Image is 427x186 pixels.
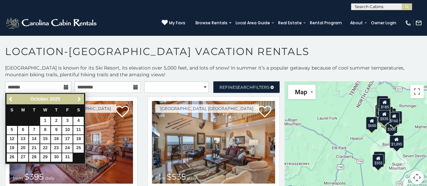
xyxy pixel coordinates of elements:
img: phone-regular-white.png [405,20,411,26]
span: Saturday [77,108,80,112]
a: Add to favorites [258,105,271,119]
a: Owner Login [368,18,400,28]
a: Browse Rentals [192,18,231,28]
span: My Favs [169,20,185,26]
a: 17 [62,135,73,143]
div: $425 [376,104,387,117]
img: White-1-2.png [5,16,99,30]
div: $225 [374,152,385,164]
span: Thursday [55,108,58,112]
span: Refine Filters [219,85,269,90]
a: 28 [29,153,39,162]
a: 27 [18,153,28,162]
a: 6 [18,126,28,134]
span: Map [295,88,307,96]
div: $355 [373,154,384,167]
span: from [155,176,165,181]
div: $650 [366,117,377,130]
a: Southern Star Lodge from $535 daily [152,101,275,184]
span: Wednesday [43,108,47,112]
a: My Favs [162,20,185,26]
a: 23 [51,144,61,153]
a: 19 [7,144,17,153]
a: 2 [51,117,61,125]
a: [GEOGRAPHIC_DATA], [GEOGRAPHIC_DATA] [155,104,259,113]
button: Toggle fullscreen view [410,85,424,98]
a: 8 [40,126,51,134]
img: Southern Star Lodge [152,101,275,184]
span: Previous [8,97,14,102]
div: $160 [388,112,400,125]
a: 21 [29,144,39,153]
a: 13 [18,135,28,143]
button: Change map style [288,85,316,99]
a: 1 [40,117,51,125]
a: Next [75,95,83,103]
span: October [30,96,49,102]
span: Search [235,85,253,90]
div: $1,095 [390,135,404,148]
a: Local Area Guide [232,18,273,28]
span: $395 [24,172,44,182]
div: $425 [375,105,386,117]
a: Real Estate [275,18,305,28]
div: $300 [386,121,397,133]
a: 15 [40,135,51,143]
a: 16 [51,135,61,143]
a: 20 [18,144,28,153]
a: 10 [62,126,73,134]
span: from [13,176,23,181]
a: 5 [7,126,17,134]
a: About [347,18,366,28]
a: 31 [62,153,73,162]
a: 12 [7,135,17,143]
div: $185 [379,98,391,111]
button: Map camera controls [410,171,424,184]
a: 9 [51,126,61,134]
a: 14 [29,135,39,143]
div: $535 [378,110,390,123]
div: $435 [391,111,402,124]
span: Next [77,97,82,102]
a: 18 [73,135,84,143]
div: $125 [377,96,388,108]
img: mail-regular-white.png [415,20,422,26]
span: daily [187,176,197,181]
a: 25 [73,144,84,153]
a: Previous [7,95,16,103]
a: 22 [40,144,51,153]
a: 29 [40,153,51,162]
span: 2025 [50,96,60,102]
span: $535 [167,172,186,182]
span: Sunday [10,108,13,112]
span: Monday [21,108,25,112]
a: 26 [7,153,17,162]
span: daily [45,176,55,181]
a: 24 [62,144,73,153]
a: 30 [51,153,61,162]
a: 3 [62,117,73,125]
div: $545 [379,111,391,124]
span: Tuesday [33,108,35,112]
a: Rental Program [306,18,345,28]
a: 4 [73,117,84,125]
span: Friday [66,108,69,112]
a: RefineSearchFilters [213,81,279,93]
a: 7 [29,126,39,134]
a: 11 [73,126,84,134]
